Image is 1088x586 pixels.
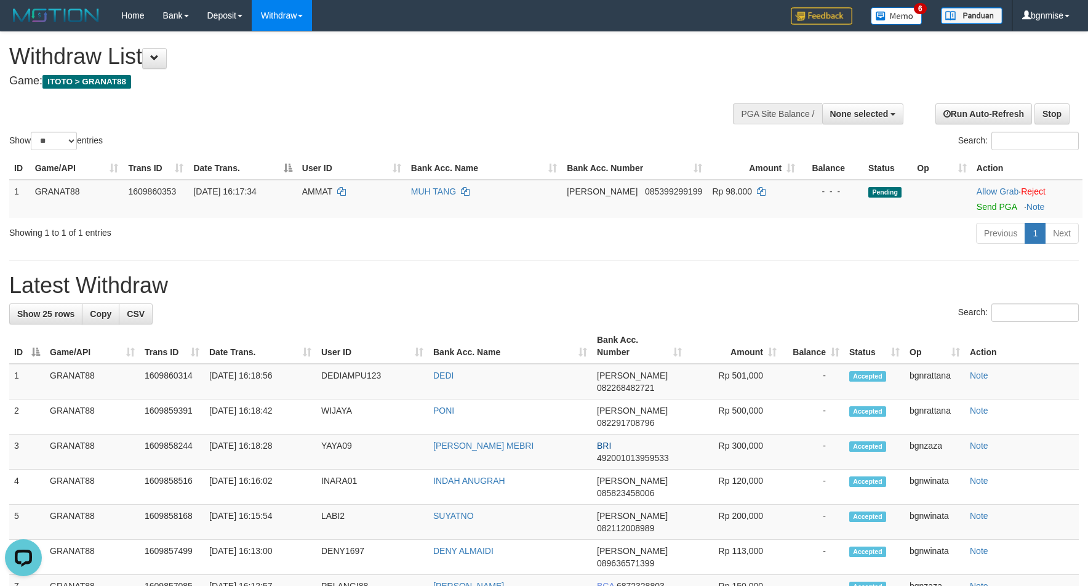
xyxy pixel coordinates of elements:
a: CSV [119,303,153,324]
input: Search: [991,303,1079,322]
td: bgnwinata [905,540,965,575]
th: Balance: activate to sort column ascending [782,329,844,364]
h1: Withdraw List [9,44,713,69]
td: GRANAT88 [45,540,140,575]
td: - [782,505,844,540]
span: Copy 085823458006 to clipboard [597,488,654,498]
td: GRANAT88 [45,505,140,540]
td: GRANAT88 [45,435,140,470]
label: Show entries [9,132,103,150]
td: [DATE] 16:18:56 [204,364,316,399]
a: DENY ALMAIDI [433,546,494,556]
a: Note [970,406,988,415]
img: Button%20Memo.svg [871,7,922,25]
th: Amount: activate to sort column ascending [687,329,782,364]
th: Status: activate to sort column ascending [844,329,905,364]
td: [DATE] 16:18:42 [204,399,316,435]
span: Copy 082112008989 to clipboard [597,523,654,533]
a: 1 [1025,223,1046,244]
th: Trans ID: activate to sort column ascending [140,329,204,364]
td: - [782,540,844,575]
a: Note [1026,202,1045,212]
span: Accepted [849,371,886,382]
td: Rp 500,000 [687,399,782,435]
th: Balance [800,157,863,180]
th: Action [965,329,1079,364]
a: Note [970,441,988,451]
th: Bank Acc. Number: activate to sort column ascending [562,157,707,180]
a: Copy [82,303,119,324]
span: 6 [914,3,927,14]
td: WIJAYA [316,399,428,435]
td: YAYA09 [316,435,428,470]
a: Allow Grab [977,187,1018,196]
span: Pending [868,187,902,198]
td: GRANAT88 [30,180,124,218]
td: 4 [9,470,45,505]
span: Accepted [849,512,886,522]
td: INARA01 [316,470,428,505]
span: [PERSON_NAME] [597,476,668,486]
th: Action [972,157,1082,180]
td: bgnrattana [905,399,965,435]
th: User ID: activate to sort column ascending [316,329,428,364]
td: DEDIAMPU123 [316,364,428,399]
td: - [782,364,844,399]
span: [PERSON_NAME] [567,187,638,196]
span: Copy 082291708796 to clipboard [597,418,654,428]
div: - - - [805,185,858,198]
span: BRI [597,441,611,451]
select: Showentries [31,132,77,150]
img: panduan.png [941,7,1002,24]
a: Send PGA [977,202,1017,212]
a: Note [970,371,988,380]
th: Bank Acc. Name: activate to sort column ascending [428,329,592,364]
img: Feedback.jpg [791,7,852,25]
td: 1 [9,180,30,218]
a: Show 25 rows [9,303,82,324]
span: CSV [127,309,145,319]
a: [PERSON_NAME] MEBRI [433,441,534,451]
td: 1609858168 [140,505,204,540]
td: [DATE] 16:15:54 [204,505,316,540]
td: bgnwinata [905,470,965,505]
a: Run Auto-Refresh [935,103,1032,124]
span: Copy 082268482721 to clipboard [597,383,654,393]
td: bgnwinata [905,505,965,540]
span: AMMAT [302,187,332,196]
td: 1609860314 [140,364,204,399]
span: [PERSON_NAME] [597,546,668,556]
a: Reject [1021,187,1046,196]
span: Accepted [849,441,886,452]
th: Op: activate to sort column ascending [912,157,972,180]
span: Copy 492001013959533 to clipboard [597,453,669,463]
h4: Game: [9,75,713,87]
td: GRANAT88 [45,364,140,399]
th: Game/API: activate to sort column ascending [45,329,140,364]
td: DENY1697 [316,540,428,575]
th: Op: activate to sort column ascending [905,329,965,364]
td: GRANAT88 [45,399,140,435]
a: INDAH ANUGRAH [433,476,505,486]
div: Showing 1 to 1 of 1 entries [9,222,444,239]
a: Note [970,476,988,486]
th: Trans ID: activate to sort column ascending [123,157,188,180]
td: - [782,470,844,505]
span: 1609860353 [128,187,176,196]
td: 1 [9,364,45,399]
img: MOTION_logo.png [9,6,103,25]
a: PONI [433,406,454,415]
span: · [977,187,1021,196]
td: 3 [9,435,45,470]
td: 5 [9,505,45,540]
button: None selected [822,103,904,124]
td: Rp 200,000 [687,505,782,540]
td: Rp 300,000 [687,435,782,470]
th: User ID: activate to sort column ascending [297,157,406,180]
label: Search: [958,132,1079,150]
a: Next [1045,223,1079,244]
th: Date Trans.: activate to sort column ascending [204,329,316,364]
td: 1609858244 [140,435,204,470]
a: Stop [1034,103,1070,124]
td: 1609858516 [140,470,204,505]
